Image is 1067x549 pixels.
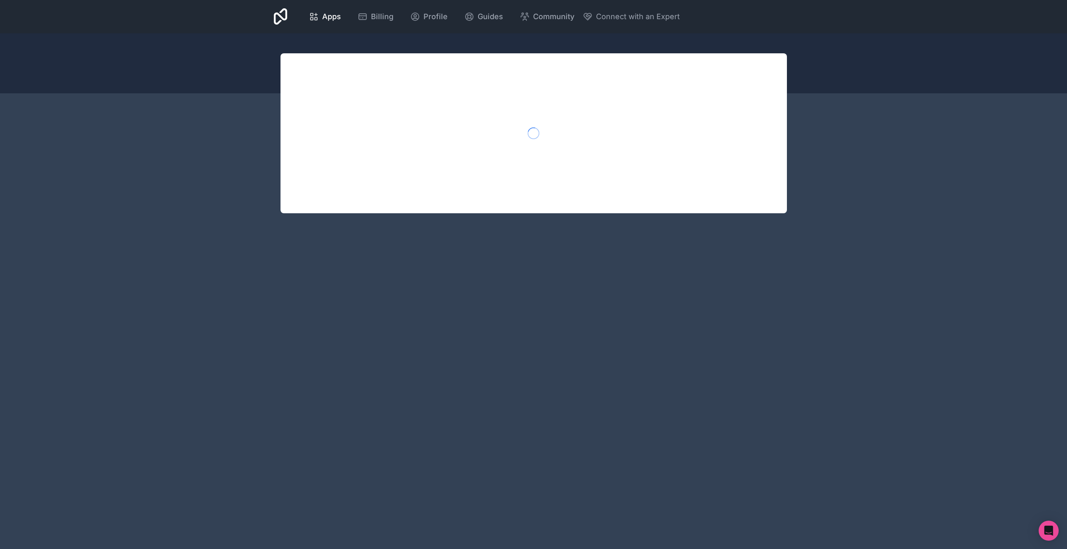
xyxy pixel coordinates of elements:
[351,7,400,26] a: Billing
[302,7,348,26] a: Apps
[403,7,454,26] a: Profile
[458,7,510,26] a: Guides
[596,11,680,22] span: Connect with an Expert
[583,11,680,22] button: Connect with an Expert
[322,11,341,22] span: Apps
[533,11,574,22] span: Community
[371,11,393,22] span: Billing
[1039,521,1059,541] div: Open Intercom Messenger
[513,7,581,26] a: Community
[478,11,503,22] span: Guides
[423,11,448,22] span: Profile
